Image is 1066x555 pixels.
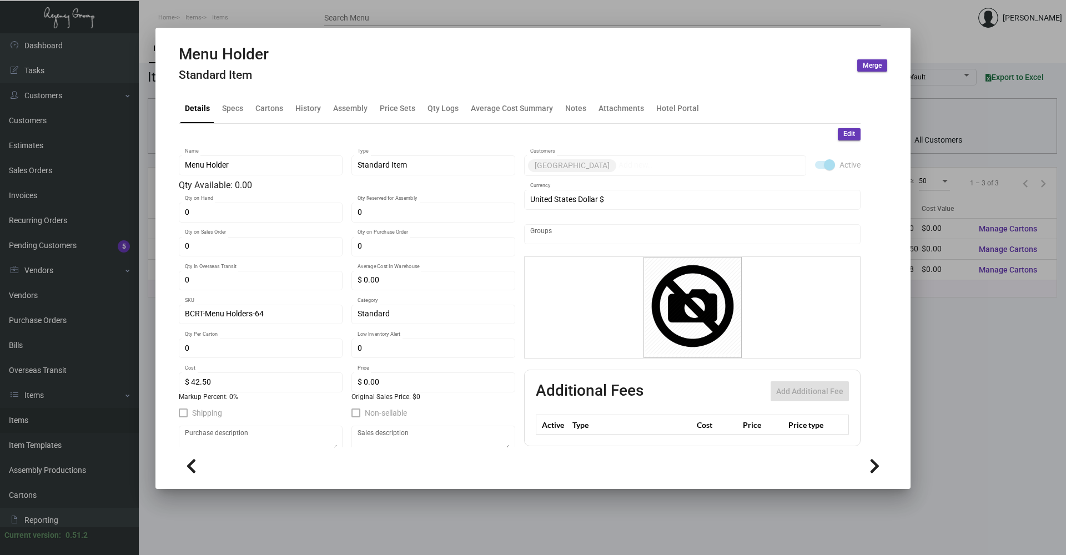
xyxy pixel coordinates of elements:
[771,381,849,401] button: Add Additional Fee
[740,415,786,435] th: Price
[536,381,643,401] h2: Additional Fees
[179,68,269,82] h4: Standard Item
[536,415,570,435] th: Active
[380,102,415,114] div: Price Sets
[222,102,243,114] div: Specs
[619,161,801,170] input: Add new..
[839,158,861,171] span: Active
[565,102,586,114] div: Notes
[570,415,694,435] th: Type
[333,102,368,114] div: Assembly
[4,529,61,541] div: Current version:
[295,102,321,114] div: History
[656,102,699,114] div: Hotel Portal
[528,159,616,172] mat-chip: [GEOGRAPHIC_DATA]
[838,128,861,140] button: Edit
[843,129,855,139] span: Edit
[365,406,407,420] span: Non-sellable
[863,61,882,70] span: Merge
[66,529,88,541] div: 0.51.2
[185,102,210,114] div: Details
[179,179,515,192] div: Qty Available: 0.00
[786,415,836,435] th: Price type
[428,102,459,114] div: Qty Logs
[192,406,222,420] span: Shipping
[179,45,269,64] h2: Menu Holder
[694,415,740,435] th: Cost
[599,102,644,114] div: Attachments
[471,102,553,114] div: Average Cost Summary
[255,102,283,114] div: Cartons
[857,59,887,72] button: Merge
[530,230,855,239] input: Add new..
[776,387,843,396] span: Add Additional Fee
